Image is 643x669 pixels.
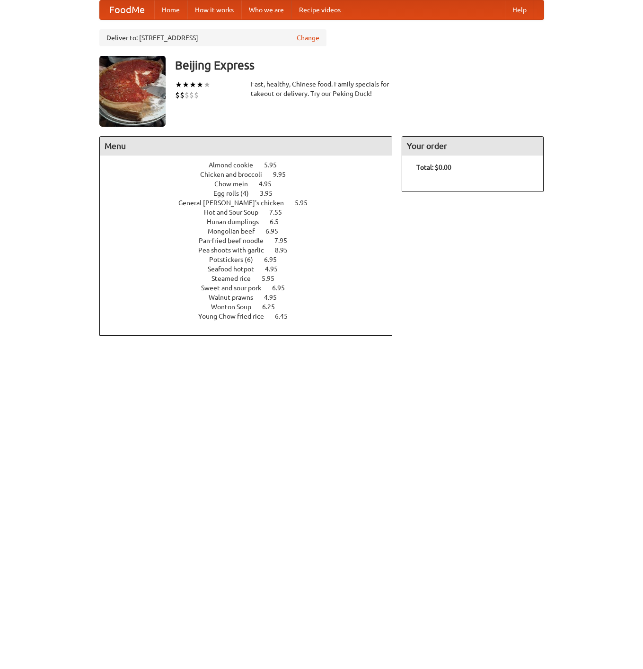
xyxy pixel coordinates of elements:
a: Steamed rice 5.95 [211,275,292,282]
span: 7.55 [269,209,291,216]
span: Pea shoots with garlic [198,246,273,254]
li: $ [189,90,194,100]
span: Young Chow fried rice [198,313,273,320]
li: $ [185,90,189,100]
a: Egg rolls (4) 3.95 [213,190,290,197]
span: 5.95 [262,275,284,282]
h3: Beijing Express [175,56,544,75]
span: 4.95 [265,265,287,273]
a: Seafood hotpot 4.95 [208,265,295,273]
span: 6.25 [262,303,284,311]
a: Pea shoots with garlic 8.95 [198,246,305,254]
li: ★ [203,79,211,90]
a: Chow mein 4.95 [214,180,289,188]
span: 3.95 [260,190,282,197]
span: General [PERSON_NAME]'s chicken [178,199,293,207]
span: Walnut prawns [209,294,263,301]
span: 6.45 [275,313,297,320]
span: Almond cookie [209,161,263,169]
a: How it works [187,0,241,19]
li: $ [194,90,199,100]
span: Hot and Sour Soup [204,209,268,216]
span: 6.5 [270,218,288,226]
img: angular.jpg [99,56,166,127]
span: Wonton Soup [211,303,261,311]
li: ★ [196,79,203,90]
span: 7.95 [274,237,297,244]
span: Hunan dumplings [207,218,268,226]
span: 9.95 [273,171,295,178]
li: $ [180,90,185,100]
div: Fast, healthy, Chinese food. Family specials for takeout or delivery. Try our Peking Duck! [251,79,393,98]
a: Walnut prawns 4.95 [209,294,294,301]
a: Young Chow fried rice 6.45 [198,313,305,320]
span: Potstickers (6) [209,256,263,263]
b: Total: $0.00 [416,164,451,171]
li: ★ [182,79,189,90]
a: General [PERSON_NAME]'s chicken 5.95 [178,199,325,207]
a: Change [297,33,319,43]
a: Who we are [241,0,291,19]
span: 4.95 [264,294,286,301]
a: Wonton Soup 6.25 [211,303,292,311]
a: Almond cookie 5.95 [209,161,294,169]
h4: Menu [100,137,392,156]
li: $ [175,90,180,100]
a: Help [505,0,534,19]
a: Mongolian beef 6.95 [208,227,296,235]
a: Hunan dumplings 6.5 [207,218,296,226]
a: Pan-fried beef noodle 7.95 [199,237,305,244]
a: Hot and Sour Soup 7.55 [204,209,299,216]
a: Chicken and broccoli 9.95 [200,171,303,178]
span: Seafood hotpot [208,265,264,273]
span: 5.95 [264,161,286,169]
span: Sweet and sour pork [201,284,271,292]
span: 5.95 [295,199,317,207]
span: 6.95 [264,256,286,263]
a: FoodMe [100,0,154,19]
span: Egg rolls (4) [213,190,258,197]
span: Chow mein [214,180,257,188]
span: 6.95 [265,227,288,235]
a: Sweet and sour pork 6.95 [201,284,302,292]
span: 8.95 [275,246,297,254]
div: Deliver to: [STREET_ADDRESS] [99,29,326,46]
span: Chicken and broccoli [200,171,272,178]
a: Home [154,0,187,19]
span: Pan-fried beef noodle [199,237,273,244]
li: ★ [189,79,196,90]
li: ★ [175,79,182,90]
span: 6.95 [272,284,294,292]
h4: Your order [402,137,543,156]
span: Mongolian beef [208,227,264,235]
span: 4.95 [259,180,281,188]
a: Potstickers (6) 6.95 [209,256,294,263]
span: Steamed rice [211,275,260,282]
a: Recipe videos [291,0,348,19]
